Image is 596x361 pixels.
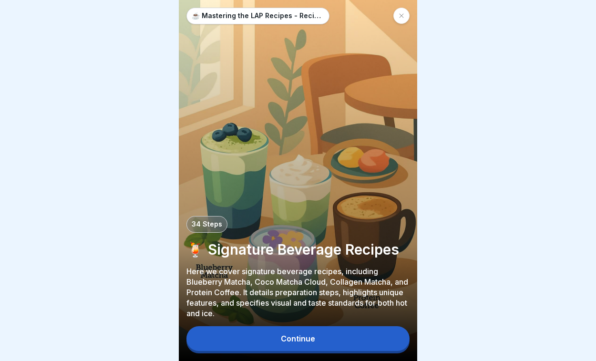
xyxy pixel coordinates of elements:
p: ☕ Mastering the LAP Recipes - Recipe Handbook [192,12,324,20]
div: Continue [281,334,315,343]
p: Here we cover signature beverage recipes, including Blueberry Matcha, Coco Matcha Cloud, Collagen... [186,266,410,319]
p: 34 Steps [192,220,222,228]
button: Continue [186,326,410,351]
p: 🍹 Signature Beverage Recipes [186,240,410,258]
